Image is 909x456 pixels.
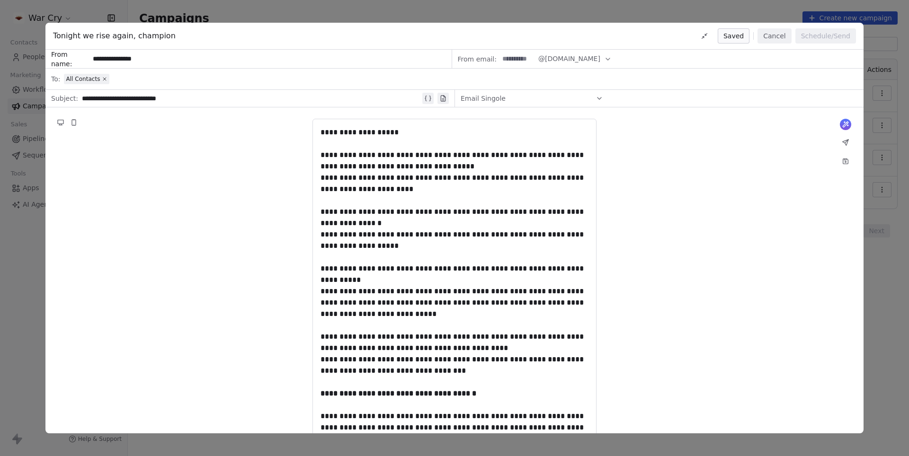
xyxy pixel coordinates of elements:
button: Cancel [757,28,791,44]
span: From name: [51,50,89,69]
span: All Contacts [66,75,100,83]
span: Subject: [51,94,78,106]
button: Schedule/Send [795,28,856,44]
span: To: [51,74,60,84]
span: From email: [458,54,497,64]
span: @[DOMAIN_NAME] [538,54,600,64]
span: Tonight we rise again, champion [53,30,176,42]
button: Saved [718,28,749,44]
span: Email Singole [461,94,506,103]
